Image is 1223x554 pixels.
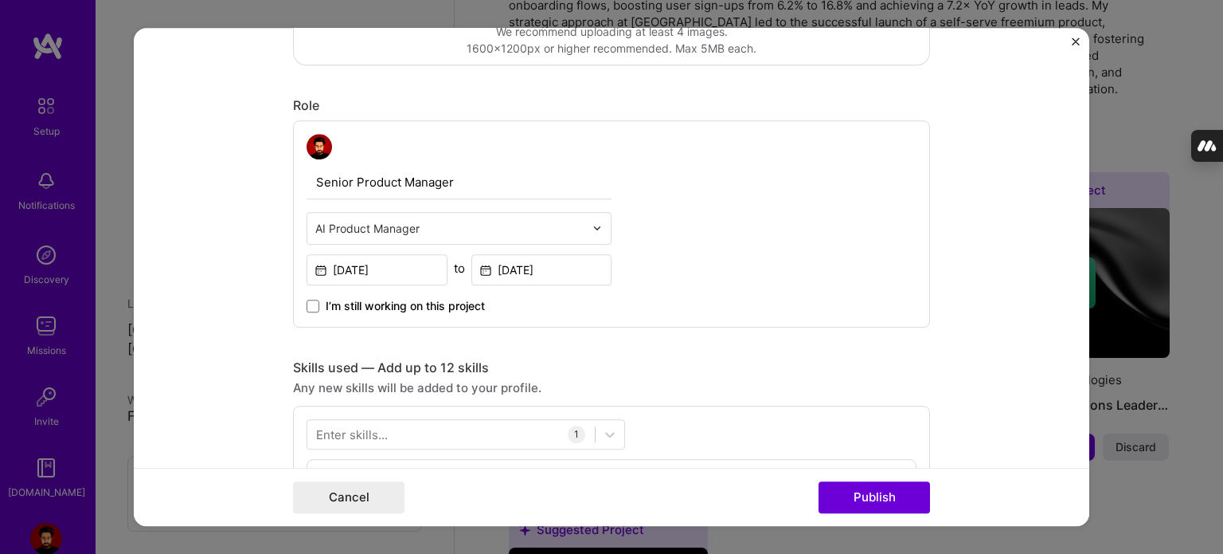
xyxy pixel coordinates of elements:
[293,360,930,376] div: Skills used — Add up to 12 skills
[326,298,485,314] span: I’m still working on this project
[819,481,930,513] button: Publish
[568,426,585,443] div: 1
[307,166,611,199] input: Role Name
[316,426,388,442] div: Enter skills...
[293,97,930,114] div: Role
[592,223,602,233] img: drop icon
[467,41,756,57] div: 1600x1200px or higher recommended. Max 5MB each.
[1072,37,1080,54] button: Close
[293,379,930,396] div: Any new skills will be added to your profile.
[307,254,447,285] input: Date
[471,254,612,285] input: Date
[293,481,404,513] button: Cancel
[467,24,756,41] div: We recommend uploading at least 4 images.
[454,260,465,277] div: to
